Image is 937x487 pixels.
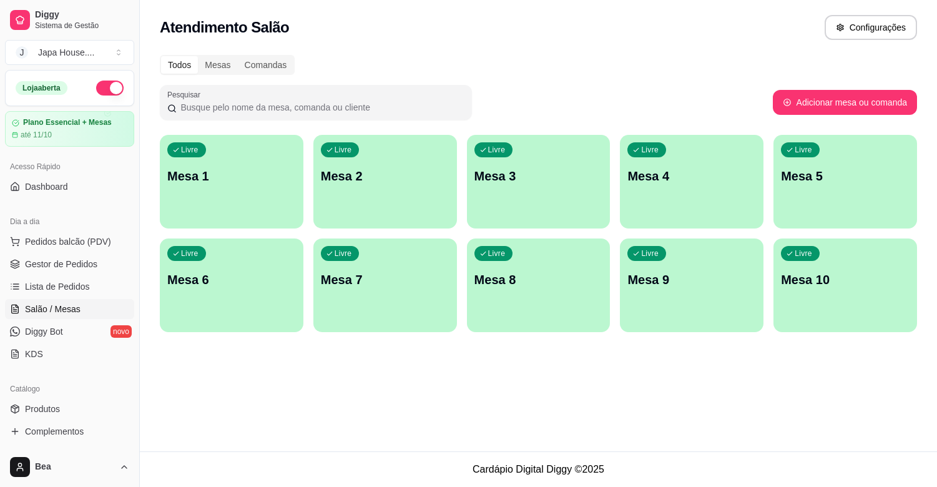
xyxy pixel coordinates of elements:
p: Mesa 1 [167,167,296,185]
div: Acesso Rápido [5,157,134,177]
span: J [16,46,28,59]
button: Select a team [5,40,134,65]
h2: Atendimento Salão [160,17,289,37]
div: Japa House. ... [38,46,94,59]
span: Salão / Mesas [25,303,81,315]
span: Produtos [25,403,60,415]
p: Livre [641,248,659,258]
div: Todos [161,56,198,74]
a: Diggy Botnovo [5,322,134,342]
button: LivreMesa 6 [160,239,303,332]
button: Pedidos balcão (PDV) [5,232,134,252]
div: Loja aberta [16,81,67,95]
span: Bea [35,461,114,473]
button: LivreMesa 10 [773,239,917,332]
span: Gestor de Pedidos [25,258,97,270]
p: Livre [488,145,506,155]
button: LivreMesa 1 [160,135,303,229]
p: Mesa 3 [474,167,603,185]
a: KDS [5,344,134,364]
p: Mesa 7 [321,271,449,288]
a: Lista de Pedidos [5,277,134,297]
article: Plano Essencial + Mesas [23,118,112,127]
p: Livre [641,145,659,155]
div: Catálogo [5,379,134,399]
p: Livre [181,248,199,258]
span: Dashboard [25,180,68,193]
p: Mesa 5 [781,167,910,185]
a: Gestor de Pedidos [5,254,134,274]
p: Mesa 10 [781,271,910,288]
label: Pesquisar [167,89,205,100]
p: Livre [488,248,506,258]
button: LivreMesa 7 [313,239,457,332]
span: Diggy Bot [25,325,63,338]
p: Livre [335,145,352,155]
a: Plano Essencial + Mesasaté 11/10 [5,111,134,147]
a: Salão / Mesas [5,299,134,319]
span: KDS [25,348,43,360]
span: Lista de Pedidos [25,280,90,293]
p: Mesa 9 [627,271,756,288]
span: Sistema de Gestão [35,21,129,31]
footer: Cardápio Digital Diggy © 2025 [140,451,937,487]
button: Bea [5,452,134,482]
p: Mesa 2 [321,167,449,185]
p: Livre [335,248,352,258]
p: Mesa 6 [167,271,296,288]
button: Configurações [825,15,917,40]
span: Diggy [35,9,129,21]
button: Adicionar mesa ou comanda [773,90,917,115]
p: Livre [795,145,812,155]
button: LivreMesa 2 [313,135,457,229]
button: LivreMesa 3 [467,135,611,229]
button: LivreMesa 5 [773,135,917,229]
a: Produtos [5,399,134,419]
p: Mesa 4 [627,167,756,185]
button: LivreMesa 9 [620,239,763,332]
a: Dashboard [5,177,134,197]
div: Comandas [238,56,294,74]
span: Complementos [25,425,84,438]
p: Livre [181,145,199,155]
article: até 11/10 [21,130,52,140]
span: Pedidos balcão (PDV) [25,235,111,248]
a: Complementos [5,421,134,441]
button: LivreMesa 4 [620,135,763,229]
input: Pesquisar [177,101,464,114]
p: Mesa 8 [474,271,603,288]
button: LivreMesa 8 [467,239,611,332]
p: Livre [795,248,812,258]
div: Mesas [198,56,237,74]
div: Dia a dia [5,212,134,232]
button: Alterar Status [96,81,124,96]
a: DiggySistema de Gestão [5,5,134,35]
